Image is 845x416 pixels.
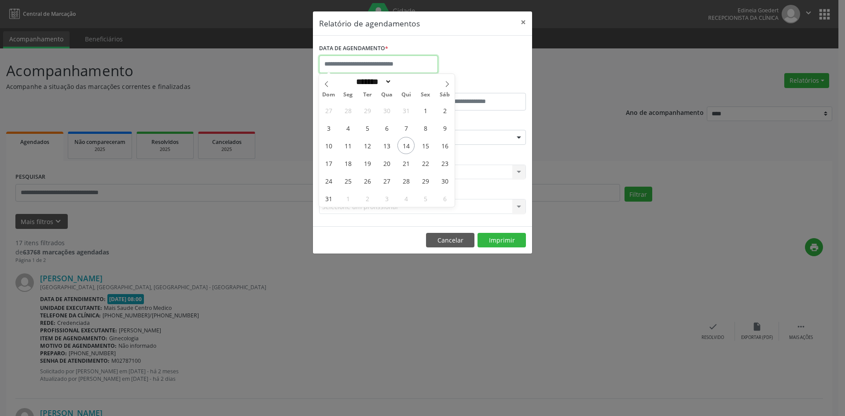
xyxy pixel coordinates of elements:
h5: Relatório de agendamentos [319,18,420,29]
span: Setembro 5, 2025 [417,190,434,207]
span: Agosto 8, 2025 [417,119,434,136]
span: Dom [319,92,338,98]
span: Sáb [435,92,455,98]
span: Agosto 15, 2025 [417,137,434,154]
span: Setembro 3, 2025 [378,190,395,207]
span: Agosto 18, 2025 [339,155,356,172]
span: Julho 29, 2025 [359,102,376,119]
span: Agosto 4, 2025 [339,119,356,136]
span: Agosto 16, 2025 [436,137,453,154]
span: Agosto 24, 2025 [320,172,337,189]
span: Agosto 29, 2025 [417,172,434,189]
span: Agosto 11, 2025 [339,137,356,154]
span: Agosto 23, 2025 [436,155,453,172]
span: Agosto 31, 2025 [320,190,337,207]
span: Agosto 20, 2025 [378,155,395,172]
span: Julho 27, 2025 [320,102,337,119]
span: Julho 31, 2025 [397,102,415,119]
button: Cancelar [426,233,474,248]
span: Agosto 26, 2025 [359,172,376,189]
span: Qua [377,92,397,98]
input: Year [392,77,421,86]
span: Ter [358,92,377,98]
span: Agosto 22, 2025 [417,155,434,172]
span: Julho 28, 2025 [339,102,356,119]
span: Agosto 12, 2025 [359,137,376,154]
span: Agosto 13, 2025 [378,137,395,154]
label: ATÉ [425,79,526,93]
span: Agosto 7, 2025 [397,119,415,136]
span: Agosto 9, 2025 [436,119,453,136]
button: Imprimir [478,233,526,248]
span: Setembro 4, 2025 [397,190,415,207]
span: Agosto 21, 2025 [397,155,415,172]
span: Agosto 5, 2025 [359,119,376,136]
span: Qui [397,92,416,98]
button: Close [514,11,532,33]
span: Setembro 1, 2025 [339,190,356,207]
span: Agosto 25, 2025 [339,172,356,189]
span: Agosto 6, 2025 [378,119,395,136]
span: Sex [416,92,435,98]
span: Agosto 19, 2025 [359,155,376,172]
span: Agosto 10, 2025 [320,137,337,154]
span: Setembro 2, 2025 [359,190,376,207]
span: Agosto 2, 2025 [436,102,453,119]
span: Agosto 28, 2025 [397,172,415,189]
label: DATA DE AGENDAMENTO [319,42,388,55]
span: Agosto 30, 2025 [436,172,453,189]
span: Setembro 6, 2025 [436,190,453,207]
span: Agosto 27, 2025 [378,172,395,189]
span: Agosto 14, 2025 [397,137,415,154]
span: Seg [338,92,358,98]
select: Month [353,77,392,86]
span: Julho 30, 2025 [378,102,395,119]
span: Agosto 17, 2025 [320,155,337,172]
span: Agosto 3, 2025 [320,119,337,136]
span: Agosto 1, 2025 [417,102,434,119]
